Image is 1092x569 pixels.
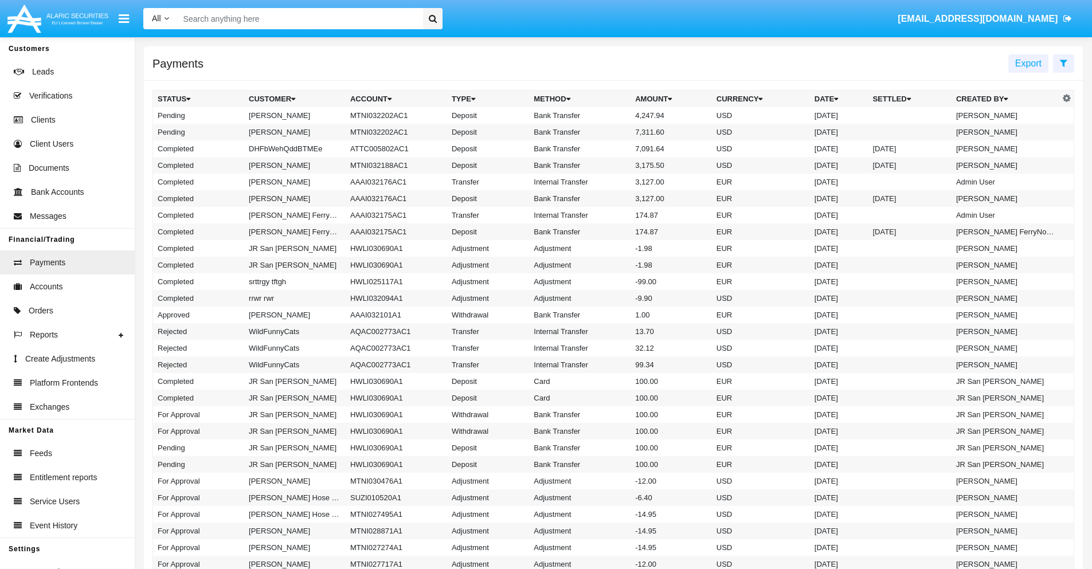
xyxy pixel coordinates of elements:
td: [DATE] [810,240,868,257]
td: EUR [712,390,810,406]
td: Adjustment [447,240,529,257]
td: [PERSON_NAME] Hose [PERSON_NAME] [PERSON_NAME] [244,489,346,506]
td: 100.00 [631,373,712,390]
a: [EMAIL_ADDRESS][DOMAIN_NAME] [893,3,1078,35]
input: Search [178,8,419,29]
td: [PERSON_NAME] FerryNotEnoughMoney [244,207,346,223]
td: 3,127.00 [631,190,712,207]
td: JR San [PERSON_NAME] [244,456,346,473]
td: Internal Transfer [529,323,631,340]
td: Completed [153,190,245,207]
td: Admin User [952,174,1060,190]
td: Transfer [447,323,529,340]
td: HWLI030690A1 [346,257,447,273]
td: [DATE] [810,506,868,523]
td: EUR [712,257,810,273]
span: Feeds [30,448,52,460]
td: WildFunnyCats [244,340,346,356]
td: EUR [712,273,810,290]
td: AQAC002773AC1 [346,356,447,373]
td: [DATE] [810,323,868,340]
span: Messages [30,210,66,222]
td: Transfer [447,174,529,190]
td: HWLI032094A1 [346,290,447,307]
td: [DATE] [810,423,868,439]
td: USD [712,523,810,539]
td: For Approval [153,506,245,523]
span: Reports [30,329,58,341]
td: HWLI030690A1 [346,240,447,257]
td: Admin User [952,207,1060,223]
td: [PERSON_NAME] [952,290,1060,307]
td: Deposit [447,190,529,207]
td: HWLI030690A1 [346,439,447,456]
td: JR San [PERSON_NAME] [244,406,346,423]
td: For Approval [153,423,245,439]
td: Completed [153,273,245,290]
td: -12.00 [631,473,712,489]
td: JR San [PERSON_NAME] [244,423,346,439]
td: MTNI030476A1 [346,473,447,489]
td: [DATE] [810,273,868,290]
td: EUR [712,174,810,190]
td: 7,311.60 [631,124,712,140]
span: Exchanges [30,401,69,413]
td: USD [712,539,810,556]
td: Adjustment [447,290,529,307]
td: Rejected [153,323,245,340]
td: 100.00 [631,423,712,439]
td: [DATE] [810,223,868,240]
td: -14.95 [631,506,712,523]
td: [PERSON_NAME] [952,323,1060,340]
td: [DATE] [810,439,868,456]
td: Completed [153,223,245,240]
td: EUR [712,406,810,423]
th: Account [346,91,447,108]
td: EUR [712,307,810,323]
td: [DATE] [810,257,868,273]
span: Verifications [29,90,72,102]
td: JR San [PERSON_NAME] [952,373,1060,390]
td: [PERSON_NAME] [952,190,1060,207]
td: Deposit [447,124,529,140]
td: JR San [PERSON_NAME] [952,423,1060,439]
td: JR San [PERSON_NAME] [244,390,346,406]
td: [PERSON_NAME] FerryNotEnoughMoney [244,223,346,240]
td: Withdrawal [447,307,529,323]
td: Pending [153,107,245,124]
td: Approved [153,307,245,323]
td: Completed [153,257,245,273]
td: [DATE] [810,523,868,539]
td: Completed [153,157,245,174]
td: EUR [712,439,810,456]
td: Pending [153,439,245,456]
button: Export [1008,54,1048,73]
td: AAAI032175AC1 [346,223,447,240]
td: WildFunnyCats [244,356,346,373]
td: Adjustment [447,257,529,273]
span: Payments [30,257,65,269]
td: Completed [153,390,245,406]
td: [PERSON_NAME] [244,539,346,556]
td: Deposit [447,456,529,473]
span: Clients [31,114,56,126]
td: srttrgy tftgh [244,273,346,290]
td: JR San [PERSON_NAME] [244,240,346,257]
td: HWLI030690A1 [346,456,447,473]
th: Type [447,91,529,108]
td: [DATE] [810,473,868,489]
td: JR San [PERSON_NAME] [244,373,346,390]
td: Completed [153,373,245,390]
td: Transfer [447,356,529,373]
td: [DATE] [810,107,868,124]
td: USD [712,473,810,489]
td: 100.00 [631,456,712,473]
td: 7,091.64 [631,140,712,157]
td: ATTC005802AC1 [346,140,447,157]
td: Completed [153,240,245,257]
td: -1.98 [631,240,712,257]
span: Event History [30,520,77,532]
td: 4,247.94 [631,107,712,124]
td: HWLI025117A1 [346,273,447,290]
td: For Approval [153,473,245,489]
